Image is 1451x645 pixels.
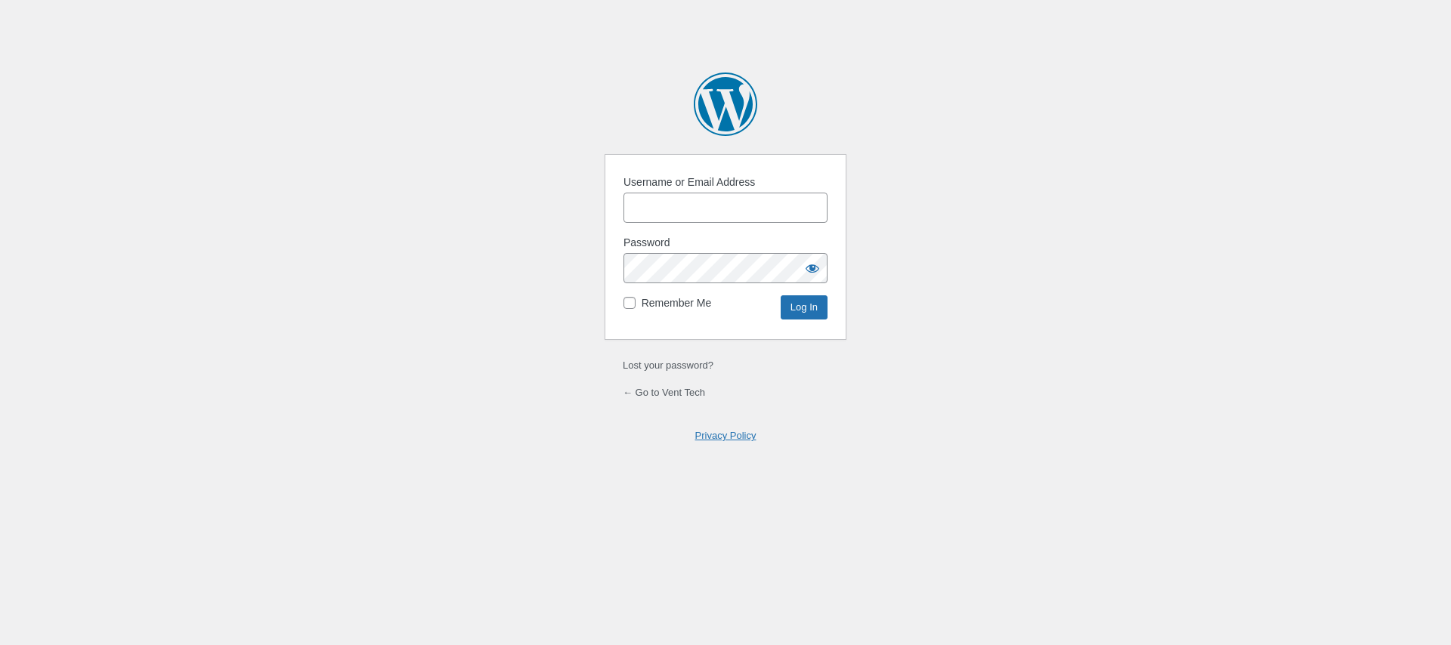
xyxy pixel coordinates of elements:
label: Username or Email Address [623,174,755,190]
label: Remember Me [642,295,712,311]
a: Powered by WordPress [694,73,757,136]
input: Log In [781,295,828,319]
a: ← Go to Vent Tech [623,387,705,398]
a: Lost your password? [623,360,713,371]
label: Password [623,235,670,251]
a: Privacy Policy [695,430,756,441]
button: Show password [797,253,828,283]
